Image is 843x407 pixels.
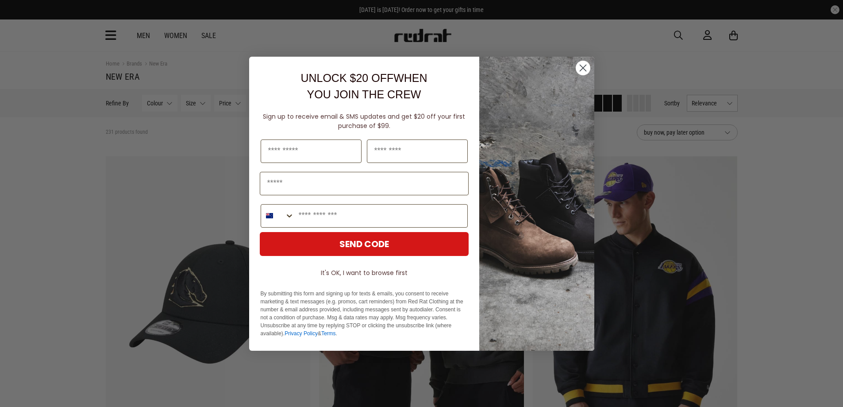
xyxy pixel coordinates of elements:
[285,330,318,337] a: Privacy Policy
[479,57,594,351] img: f7662613-148e-4c88-9575-6c6b5b55a647.jpeg
[266,212,273,219] img: New Zealand
[260,232,469,256] button: SEND CODE
[263,112,465,130] span: Sign up to receive email & SMS updates and get $20 off your first purchase of $99.
[260,172,469,195] input: Email
[321,330,336,337] a: Terms
[260,265,469,281] button: It's OK, I want to browse first
[393,72,427,84] span: WHEN
[261,140,362,163] input: First Name
[261,205,294,227] button: Search Countries
[575,60,591,76] button: Close dialog
[261,290,468,337] p: By submitting this form and signing up for texts & emails, you consent to receive marketing & tex...
[307,88,421,101] span: YOU JOIN THE CREW
[300,72,393,84] span: UNLOCK $20 OFF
